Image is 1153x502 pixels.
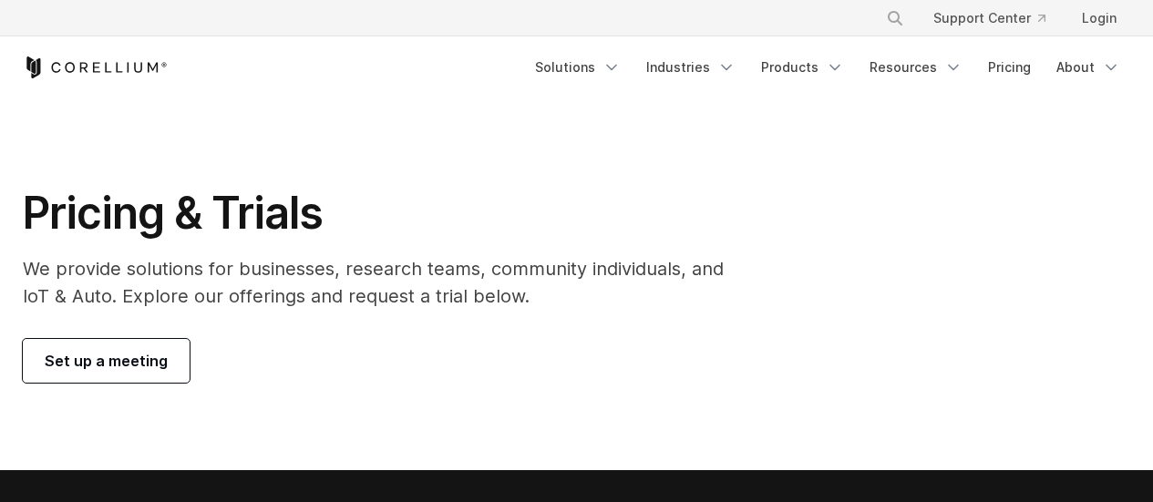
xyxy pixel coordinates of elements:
[524,51,632,84] a: Solutions
[919,2,1060,35] a: Support Center
[1067,2,1131,35] a: Login
[1045,51,1131,84] a: About
[45,350,168,372] span: Set up a meeting
[977,51,1042,84] a: Pricing
[23,186,749,241] h1: Pricing & Trials
[750,51,855,84] a: Products
[23,255,749,310] p: We provide solutions for businesses, research teams, community individuals, and IoT & Auto. Explo...
[859,51,973,84] a: Resources
[524,51,1131,84] div: Navigation Menu
[23,56,168,78] a: Corellium Home
[864,2,1131,35] div: Navigation Menu
[635,51,746,84] a: Industries
[879,2,911,35] button: Search
[23,339,190,383] a: Set up a meeting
